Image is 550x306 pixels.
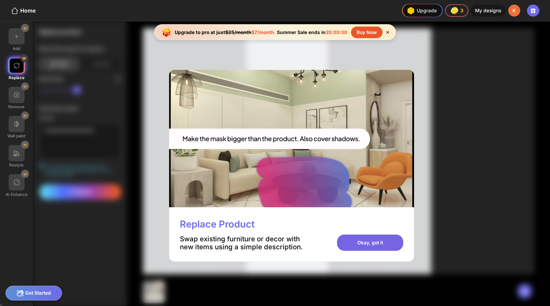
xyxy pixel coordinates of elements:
div: Upgrade [405,5,436,16]
div: Summer Sale ends in [276,29,349,35]
div: Replace [9,75,25,80]
div: Swap existing furniture or decor with new items using a simple description. [180,235,315,251]
div: Restyle [9,163,24,167]
span: $25/month [225,29,251,35]
img: upgrade-nav-btn-icon.gif [405,5,416,16]
div: My designs [471,5,505,17]
div: Home [11,7,36,15]
img: upgrade-banner-new-year-icon.gif [160,25,173,39]
span: 3 [460,8,464,13]
img: Editor-gif-fullscreen-replace.gif [169,70,414,208]
div: Replace Product [180,218,255,230]
div: Get Started [6,286,62,300]
span: 35:03:30 [326,29,347,35]
div: Buy Now [351,27,382,38]
span: $7/month. [251,29,276,35]
div: AI Enhance [6,192,28,197]
div: Upgrade to pro at just [175,29,276,35]
div: Add [13,46,20,51]
div: K [508,5,521,17]
div: Okay, got it [337,235,403,251]
div: Remove [8,104,25,109]
div: Wall paint [7,133,25,138]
